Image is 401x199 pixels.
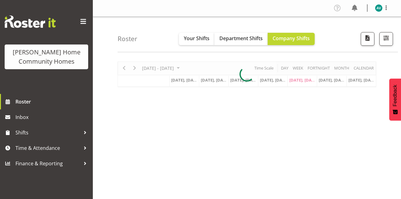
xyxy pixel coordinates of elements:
span: Company Shifts [273,35,310,42]
span: Department Shifts [219,35,263,42]
button: Company Shifts [268,33,315,45]
span: Feedback [392,85,398,106]
span: Your Shifts [184,35,209,42]
span: Time & Attendance [15,143,80,153]
button: Filter Shifts [379,32,393,46]
span: Shifts [15,128,80,137]
img: Rosterit website logo [5,15,56,28]
img: asiasiga-vili8528.jpg [375,4,382,12]
div: [PERSON_NAME] Home Community Homes [11,48,82,66]
button: Feedback - Show survey [389,78,401,121]
button: Download a PDF of the roster according to the set date range. [361,32,374,46]
span: Roster [15,97,90,106]
button: Your Shifts [179,33,214,45]
span: Inbox [15,112,90,122]
h4: Roster [118,35,137,42]
span: Finance & Reporting [15,159,80,168]
button: Department Shifts [214,33,268,45]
